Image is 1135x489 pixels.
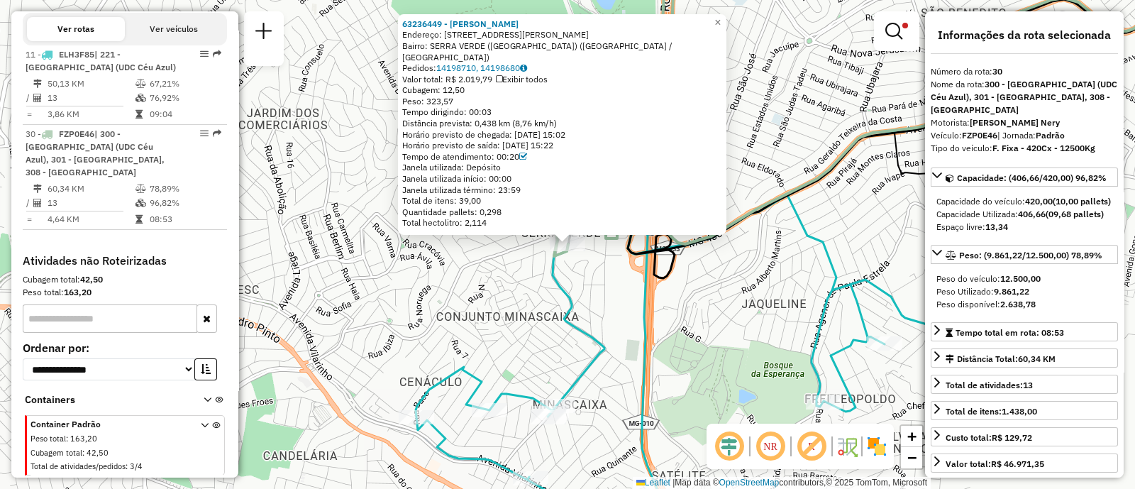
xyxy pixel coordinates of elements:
a: Zoom in [901,426,922,447]
a: Nova sessão e pesquisa [250,17,278,49]
div: Peso: (9.861,22/12.500,00) 78,89% [931,267,1118,317]
div: Janela utilizada início: 00:00 [402,173,722,185]
td: 13 [47,196,135,210]
span: Tempo total em rota: 08:53 [956,327,1064,338]
span: | 221 - [GEOGRAPHIC_DATA] (UDC Céu Azul) [26,49,176,72]
div: Número da rota: [931,65,1118,78]
a: Total de itens:1.438,00 [931,401,1118,420]
div: Horário previsto de chegada: [DATE] 15:02 [402,129,722,141]
strong: 13 [1023,380,1033,390]
div: Quantidade pallets: 0,298 [402,207,722,218]
i: Tempo total em rota [135,215,143,224]
a: Peso: (9.861,22/12.500,00) 78,89% [931,245,1118,264]
div: Total de itens: 39,00 [402,195,722,207]
span: : [66,434,68,444]
em: Rota exportada [213,50,221,58]
td: 67,21% [149,77,221,91]
span: Ocultar NR [753,429,787,463]
div: Endereço: [STREET_ADDRESS][PERSON_NAME] [402,29,722,40]
strong: 1.438,00 [1002,406,1037,417]
td: = [26,107,33,121]
div: Capacidade: (406,66/420,00) 96,82% [931,189,1118,239]
td: 13 [47,91,135,105]
div: Motorista: [931,116,1118,129]
span: 11 - [26,49,176,72]
i: Tempo total em rota [135,110,143,119]
a: Com service time [519,151,527,162]
span: 3/4 [130,461,143,471]
a: OpenStreetMap [719,478,780,488]
i: % de utilização da cubagem [135,94,146,102]
span: 30 - [26,128,165,177]
div: Custo total: [946,432,1032,444]
strong: 300 - [GEOGRAPHIC_DATA] (UDC Céu Azul), 301 - [GEOGRAPHIC_DATA], 308 - [GEOGRAPHIC_DATA] [931,79,1117,115]
div: Total hectolitro: 2,114 [402,217,722,229]
button: Ordem crescente [194,358,217,380]
em: Opções [200,129,209,138]
strong: F. Fixa - 420Cx - 12500Kg [992,143,1095,153]
i: % de utilização do peso [135,79,146,88]
span: | 300 - [GEOGRAPHIC_DATA] (UDC Céu Azul), 301 - [GEOGRAPHIC_DATA], 308 - [GEOGRAPHIC_DATA] [26,128,165,177]
span: Cubagem total [31,448,82,458]
span: Capacidade: (406,66/420,00) 96,82% [957,172,1107,183]
div: Total de itens: [946,405,1037,418]
a: 14198710, 14198680 [436,62,527,73]
div: Veículo: [931,129,1118,142]
div: Bairro: SERRA VERDE ([GEOGRAPHIC_DATA]) ([GEOGRAPHIC_DATA] / [GEOGRAPHIC_DATA]) [402,40,722,62]
button: Ver veículos [125,17,223,41]
div: Distância Total: [946,353,1056,366]
td: 50,13 KM [47,77,135,91]
a: Distância Total:60,34 KM [931,348,1118,368]
td: / [26,91,33,105]
td: 78,89% [149,182,221,196]
a: Zoom out [901,447,922,468]
div: Espaço livre: [936,221,1112,233]
div: Capacidade Utilizada: [936,208,1112,221]
em: Opções [200,50,209,58]
a: Custo total:R$ 129,72 [931,427,1118,446]
a: 63236449 - [PERSON_NAME] [402,18,519,29]
strong: FZP0E46 [962,130,997,141]
span: Exibir rótulo [794,429,829,463]
span: Peso: 323,57 [402,96,453,106]
strong: (09,68 pallets) [1046,209,1104,219]
strong: 42,50 [80,274,103,285]
span: − [907,449,917,466]
td: = [26,212,33,226]
div: Peso total: [23,286,227,299]
td: 3,86 KM [47,107,135,121]
span: ELH3F85 [59,49,94,60]
span: Filtro Ativo [902,23,908,28]
div: Horário previsto de saída: [DATE] 15:22 [402,140,722,151]
div: Valor total: R$ 2.019,79 [402,74,722,85]
strong: 163,20 [64,287,92,297]
div: Peso Utilizado: [936,285,1112,298]
div: Valor total: [946,458,1044,471]
span: Peso do veículo: [936,273,1041,284]
img: Fluxo de ruas [836,435,858,458]
div: Map data © contributors,© 2025 TomTom, Microsoft [633,477,931,489]
strong: 406,66 [1018,209,1046,219]
strong: 420,00 [1025,196,1053,207]
em: Rota exportada [213,129,221,138]
strong: R$ 46.971,35 [991,458,1044,469]
label: Ordenar por: [23,339,227,356]
div: Cubagem total: [23,273,227,286]
span: 60,34 KM [1018,353,1056,364]
a: Leaflet [636,478,670,488]
img: Exibir/Ocultar setores [865,435,888,458]
span: + [907,427,917,445]
div: Pedidos: [402,62,722,74]
strong: 30 [992,66,1002,77]
span: Container Padrão [31,418,184,431]
span: Peso total [31,434,66,444]
td: 4,64 KM [47,212,135,226]
i: % de utilização da cubagem [135,199,146,207]
div: Janela utilizada: Depósito [402,162,722,173]
span: Cubagem: 12,50 [402,84,465,95]
i: Observações [520,64,527,72]
td: / [26,196,33,210]
strong: 13,34 [985,221,1008,232]
span: Ocultar deslocamento [712,429,746,463]
span: | [672,478,675,488]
